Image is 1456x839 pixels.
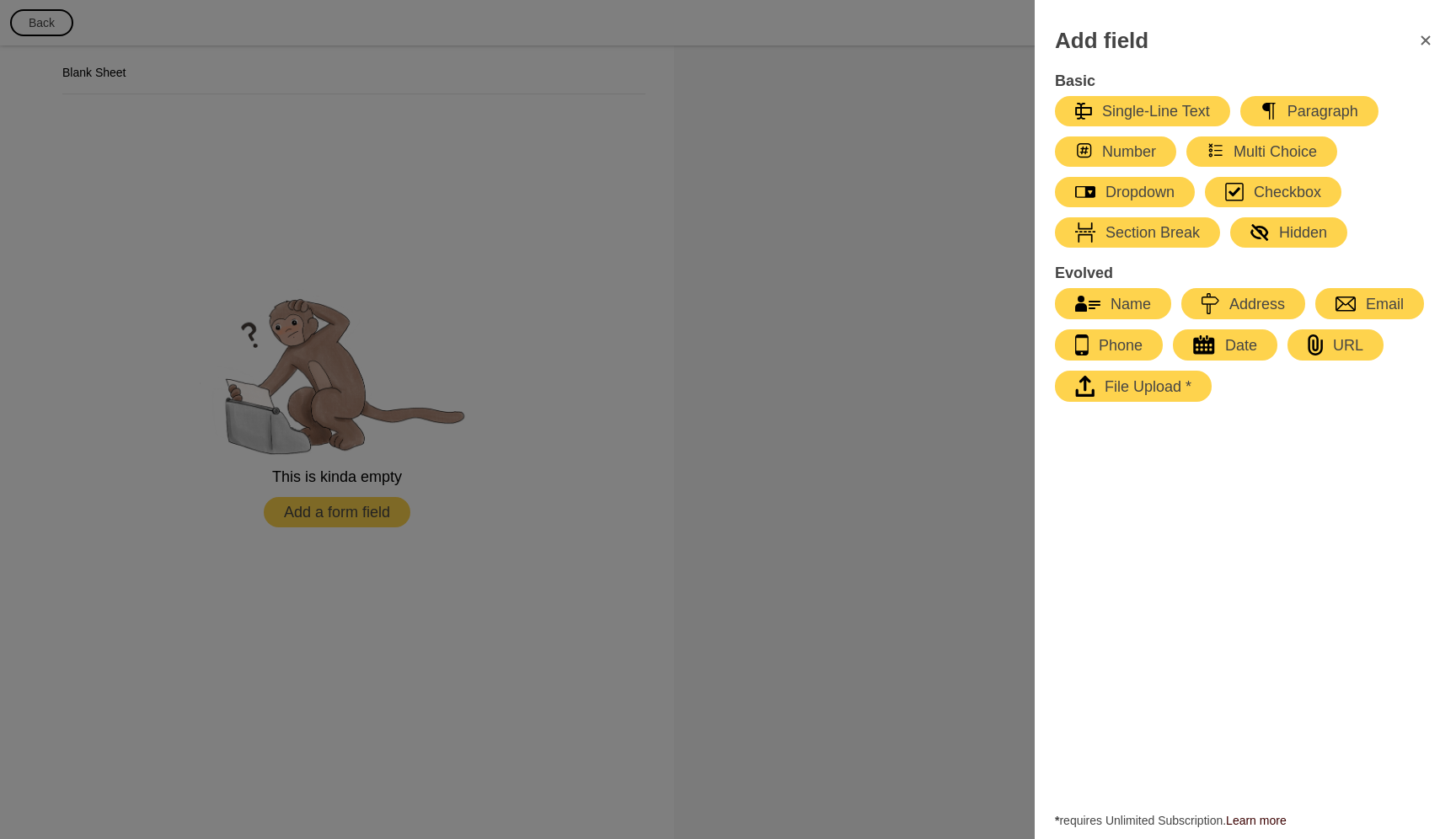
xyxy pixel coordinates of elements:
button: Dropdown [1055,177,1195,207]
div: Phone [1075,334,1143,355]
div: Single-Line Text [1075,101,1210,121]
button: FormClose [1405,20,1446,61]
button: Number [1055,136,1176,167]
div: Dropdown [1075,182,1175,202]
button: Single-Line Text [1055,96,1230,126]
button: File Upload * [1055,371,1212,402]
button: Date [1173,329,1277,361]
h4: Basic [1055,71,1419,91]
div: Checkbox [1225,182,1321,202]
button: Multi Choice [1186,136,1337,167]
button: Hidden [1230,217,1347,248]
button: URL [1287,329,1384,361]
div: Email [1336,294,1404,314]
svg: FormClose [1416,30,1436,51]
button: Section Break [1055,217,1220,248]
button: Paragraph [1240,96,1378,126]
button: Phone [1055,329,1163,361]
div: Multi Choice [1207,142,1317,162]
div: Name [1075,294,1151,314]
button: Email [1315,288,1424,319]
span: requires Unlimited Subscription. [1055,812,1436,829]
div: Hidden [1250,222,1327,243]
button: Checkbox [1205,177,1341,207]
button: Address [1181,288,1305,319]
a: Learn more [1226,814,1287,827]
div: Number [1075,142,1156,162]
div: File Upload * [1075,376,1191,397]
div: Section Break [1075,222,1200,243]
div: Date [1193,335,1257,355]
div: URL [1308,334,1363,355]
h3: Add field [1055,27,1148,54]
div: Paragraph [1261,101,1358,121]
h4: Evolved [1055,263,1419,283]
button: Name [1055,288,1171,319]
div: Address [1202,293,1285,314]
